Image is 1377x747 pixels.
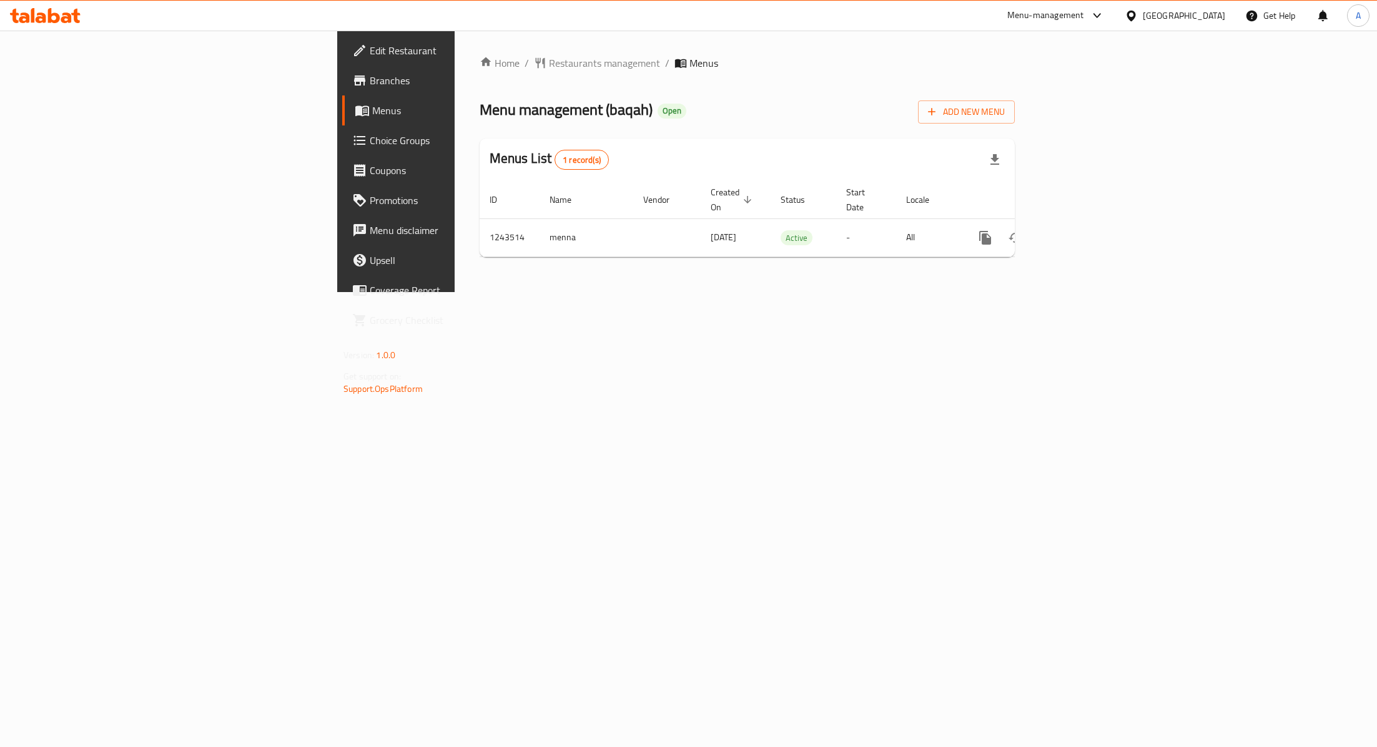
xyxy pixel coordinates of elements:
a: Coupons [342,155,567,185]
td: menna [540,218,633,256]
table: enhanced table [480,181,1100,257]
span: Choice Groups [370,133,557,148]
span: Menu disclaimer [370,223,557,238]
button: Change Status [1000,223,1030,253]
h2: Menus List [490,149,609,170]
span: 1.0.0 [376,347,395,363]
div: Active [781,230,812,245]
span: Active [781,231,812,245]
a: Branches [342,66,567,95]
span: Upsell [370,253,557,268]
span: Add New Menu [928,104,1005,120]
span: Restaurants management [549,56,660,71]
td: - [836,218,896,256]
div: Total records count [555,150,609,170]
button: more [970,223,1000,253]
span: 1 record(s) [555,154,608,166]
span: Open [658,105,686,116]
span: Menu management ( baqah ) [480,95,653,124]
div: Menu-management [1007,8,1084,23]
a: Edit Restaurant [342,36,567,66]
span: Coupons [370,163,557,178]
a: Promotions [342,185,567,215]
span: Start Date [846,185,881,215]
span: Name [550,192,588,207]
a: Choice Groups [342,125,567,155]
span: Status [781,192,821,207]
a: Grocery Checklist [342,305,567,335]
a: Support.OpsPlatform [343,381,423,397]
nav: breadcrumb [480,56,1015,71]
a: Menus [342,95,567,125]
span: Menus [689,56,718,71]
th: Actions [960,181,1100,219]
span: Promotions [370,193,557,208]
td: All [896,218,960,256]
li: / [665,56,669,71]
span: Get support on: [343,368,401,384]
span: Vendor [643,192,686,207]
span: Edit Restaurant [370,43,557,58]
div: Open [658,104,686,119]
span: Created On [711,185,756,215]
div: Export file [980,145,1010,175]
a: Restaurants management [534,56,660,71]
button: Add New Menu [918,100,1015,124]
a: Menu disclaimer [342,215,567,245]
span: Version: [343,347,374,363]
span: Menus [372,103,557,118]
span: Branches [370,73,557,88]
span: [DATE] [711,229,736,245]
span: Coverage Report [370,283,557,298]
span: ID [490,192,513,207]
a: Upsell [342,245,567,275]
span: Locale [906,192,945,207]
span: Grocery Checklist [370,313,557,328]
span: A [1356,9,1361,22]
div: [GEOGRAPHIC_DATA] [1143,9,1225,22]
a: Coverage Report [342,275,567,305]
